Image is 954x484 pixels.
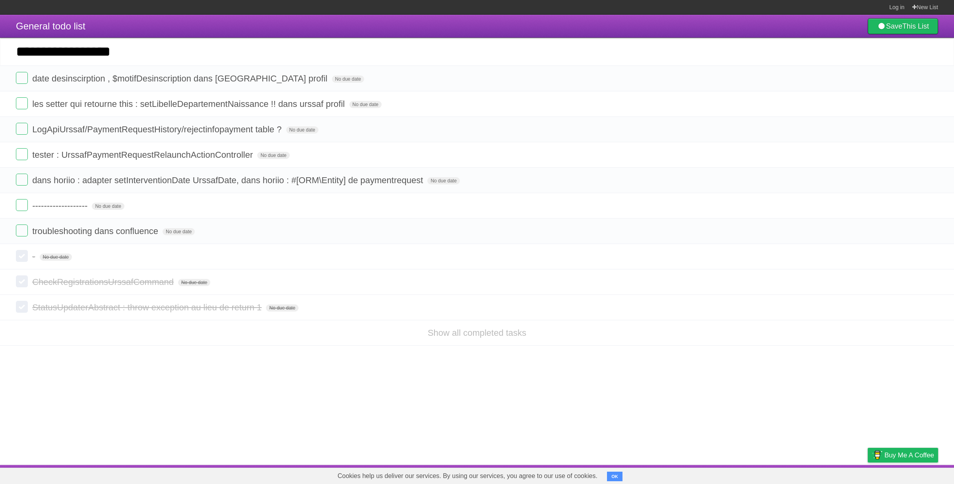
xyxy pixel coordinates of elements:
[868,448,938,463] a: Buy me a coffee
[16,225,28,236] label: Done
[32,150,255,160] span: tester : UrssafPaymentRequestRelaunchActionController
[257,152,289,159] span: No due date
[286,126,318,134] span: No due date
[32,277,176,287] span: CheckRegistrationsUrssafCommand
[178,279,210,286] span: No due date
[16,72,28,84] label: Done
[16,97,28,109] label: Done
[16,148,28,160] label: Done
[32,124,283,134] span: LogApiUrssaf/PaymentRequestHistory/rejectinfopayment table ?
[16,21,85,31] span: General todo list
[888,467,938,482] a: Suggest a feature
[32,74,330,83] span: date desinscirption , $motifDesinscription dans [GEOGRAPHIC_DATA] profil
[32,252,37,261] span: -
[32,226,160,236] span: troubleshooting dans confluence
[857,467,878,482] a: Privacy
[32,302,264,312] span: StatusUpdaterAbstract : throw exception au lieu de return 1
[16,301,28,313] label: Done
[16,250,28,262] label: Done
[16,174,28,186] label: Done
[330,468,605,484] span: Cookies help us deliver our services. By using our services, you agree to our use of cookies.
[830,467,848,482] a: Terms
[868,18,938,34] a: SaveThis List
[902,22,929,30] b: This List
[427,177,460,184] span: No due date
[16,123,28,135] label: Done
[32,99,347,109] span: les setter qui retourne this : setLibelleDepartementNaissance !! dans urssaf profil
[32,175,425,185] span: dans horiio : adapter setInterventionDate UrssafDate, dans horiio : #[ORM\Entity] de paymentrequest
[32,201,89,211] span: -------------------
[266,304,298,312] span: No due date
[349,101,382,108] span: No due date
[332,76,364,83] span: No due date
[607,472,622,481] button: OK
[872,448,882,462] img: Buy me a coffee
[788,467,820,482] a: Developers
[762,467,779,482] a: About
[16,199,28,211] label: Done
[428,328,526,338] a: Show all completed tasks
[92,203,124,210] span: No due date
[16,275,28,287] label: Done
[884,448,934,462] span: Buy me a coffee
[163,228,195,235] span: No due date
[40,254,72,261] span: No due date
